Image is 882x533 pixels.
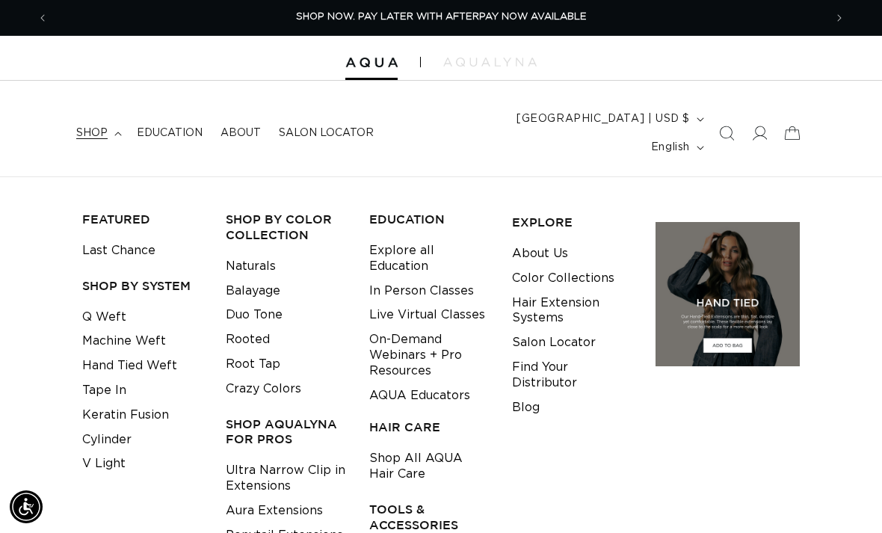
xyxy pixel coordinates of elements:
[82,278,203,294] h3: SHOP BY SYSTEM
[369,383,470,408] a: AQUA Educators
[220,126,261,140] span: About
[82,378,126,403] a: Tape In
[226,458,346,499] a: Ultra Narrow Clip in Extensions
[369,279,474,304] a: In Person Classes
[279,126,374,140] span: Salon Locator
[512,291,632,331] a: Hair Extension Systems
[226,212,346,243] h3: Shop by Color Collection
[82,354,177,378] a: Hand Tied Weft
[369,303,485,327] a: Live Virtual Classes
[512,355,632,395] a: Find Your Distributor
[226,327,270,352] a: Rooted
[512,241,568,266] a: About Us
[369,419,490,435] h3: HAIR CARE
[369,502,490,533] h3: TOOLS & ACCESSORIES
[26,4,59,32] button: Previous announcement
[10,490,43,523] div: Accessibility Menu
[67,117,128,149] summary: shop
[226,416,346,448] h3: Shop AquaLyna for Pros
[82,305,126,330] a: Q Weft
[76,126,108,140] span: shop
[369,327,490,383] a: On-Demand Webinars + Pro Resources
[369,212,490,227] h3: EDUCATION
[516,111,690,127] span: [GEOGRAPHIC_DATA] | USD $
[823,4,856,32] button: Next announcement
[651,140,690,155] span: English
[642,133,710,161] button: English
[508,105,710,133] button: [GEOGRAPHIC_DATA] | USD $
[369,446,490,487] a: Shop All AQUA Hair Care
[710,117,743,150] summary: Search
[226,254,276,279] a: Naturals
[82,212,203,227] h3: FEATURED
[345,58,398,68] img: Aqua Hair Extensions
[443,58,537,67] img: aqualyna.com
[212,117,270,149] a: About
[512,215,632,230] h3: EXPLORE
[226,377,301,401] a: Crazy Colors
[512,266,614,291] a: Color Collections
[226,279,280,304] a: Balayage
[82,329,166,354] a: Machine Weft
[369,238,490,279] a: Explore all Education
[270,117,383,149] a: Salon Locator
[82,452,126,476] a: V Light
[226,303,283,327] a: Duo Tone
[807,461,882,533] iframe: Chat Widget
[226,352,280,377] a: Root Tap
[226,499,323,523] a: Aura Extensions
[82,428,132,452] a: Cylinder
[296,12,587,22] span: SHOP NOW. PAY LATER WITH AFTERPAY NOW AVAILABLE
[512,330,596,355] a: Salon Locator
[512,395,540,420] a: Blog
[128,117,212,149] a: Education
[82,403,169,428] a: Keratin Fusion
[137,126,203,140] span: Education
[82,238,155,263] a: Last Chance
